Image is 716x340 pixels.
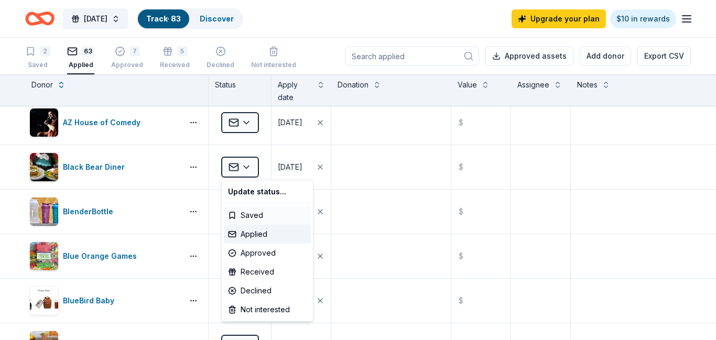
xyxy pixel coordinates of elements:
[224,182,311,201] div: Update status...
[224,244,311,262] div: Approved
[224,281,311,300] div: Declined
[224,300,311,319] div: Not interested
[224,262,311,281] div: Received
[224,225,311,244] div: Applied
[224,206,311,225] div: Saved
